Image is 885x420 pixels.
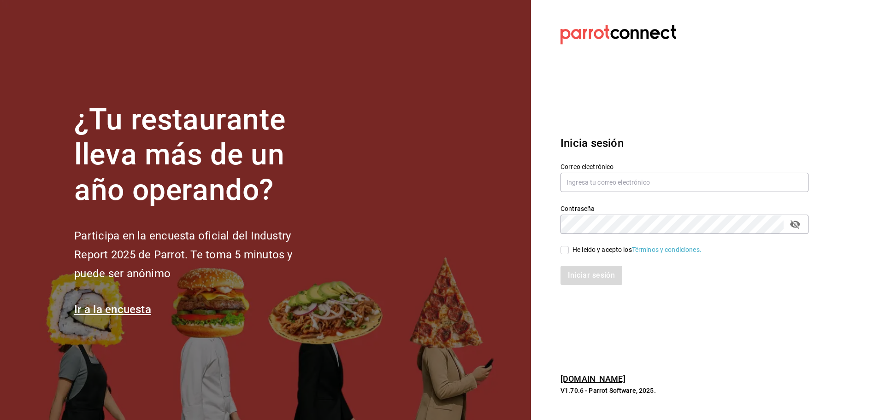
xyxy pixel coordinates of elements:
[560,135,808,152] h3: Inicia sesión
[560,374,625,384] a: [DOMAIN_NAME]
[572,245,702,255] div: He leído y acepto los
[560,173,808,192] input: Ingresa tu correo electrónico
[74,227,323,283] h2: Participa en la encuesta oficial del Industry Report 2025 de Parrot. Te toma 5 minutos y puede se...
[560,163,808,169] label: Correo electrónico
[74,102,323,208] h1: ¿Tu restaurante lleva más de un año operando?
[560,386,808,395] p: V1.70.6 - Parrot Software, 2025.
[560,205,808,211] label: Contraseña
[74,303,151,316] a: Ir a la encuesta
[632,246,702,253] a: Términos y condiciones.
[787,216,803,232] button: passwordField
